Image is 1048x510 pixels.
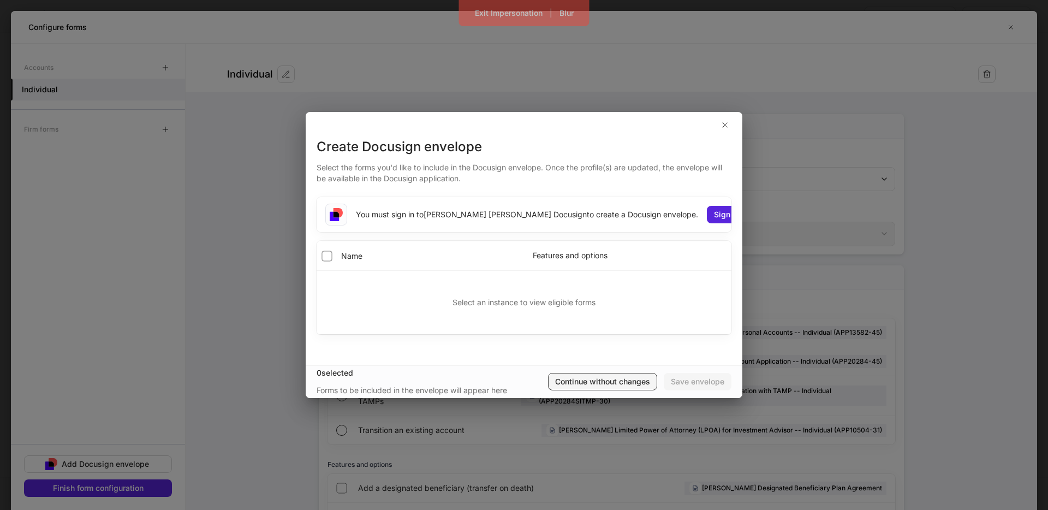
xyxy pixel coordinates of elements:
th: Features and options [524,241,731,270]
div: Create Docusign envelope [317,138,731,156]
span: Name [341,251,362,262]
p: Select an instance to view eligible forms [452,297,596,308]
div: You must sign in to [PERSON_NAME] [PERSON_NAME] Docusign to create a Docusign envelope. [356,209,698,220]
div: Sign in [714,209,739,220]
div: 0 selected [317,367,548,378]
div: Exit Impersonation [475,8,543,19]
button: Save envelope [664,373,731,390]
div: Select the forms you'd like to include in the Docusign envelope. Once the profile(s) are updated,... [317,156,731,184]
button: Continue without changes [548,373,657,390]
div: Continue without changes [555,376,650,387]
div: Forms to be included in the envelope will appear here [317,385,507,396]
button: Sign in [707,206,746,223]
div: Save envelope [671,376,724,387]
div: Blur [559,8,574,19]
